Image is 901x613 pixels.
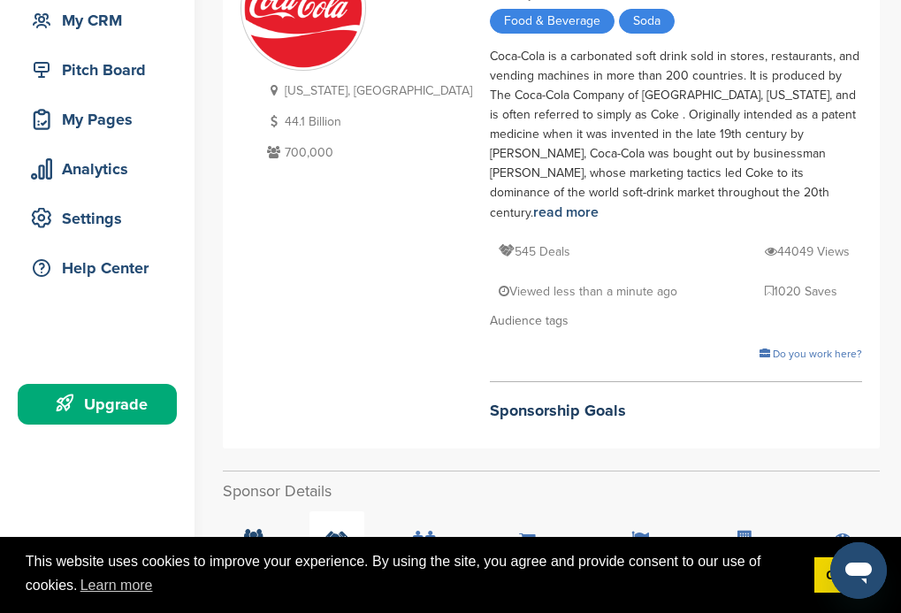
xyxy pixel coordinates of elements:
[760,348,862,360] a: Do you work here?
[499,241,570,263] p: 545 Deals
[78,572,156,599] a: learn more about cookies
[18,50,177,90] a: Pitch Board
[27,4,177,36] div: My CRM
[490,47,862,223] div: Coca-Cola is a carbonated soft drink sold in stores, restaurants, and vending machines in more th...
[263,142,472,164] p: 700,000
[499,280,677,303] p: Viewed less than a minute ago
[27,54,177,86] div: Pitch Board
[490,311,862,331] div: Audience tags
[223,479,880,503] h2: Sponsor Details
[490,399,862,423] h2: Sponsorship Goals
[773,348,862,360] span: Do you work here?
[18,99,177,140] a: My Pages
[263,80,472,102] p: [US_STATE], [GEOGRAPHIC_DATA]
[18,198,177,239] a: Settings
[490,9,615,34] span: Food & Beverage
[27,388,177,420] div: Upgrade
[830,542,887,599] iframe: Button to launch messaging window
[27,203,177,234] div: Settings
[765,241,850,263] p: 44049 Views
[533,203,599,221] a: read more
[263,111,472,133] p: 44.1 Billion
[18,149,177,189] a: Analytics
[765,280,837,303] p: 1020 Saves
[18,384,177,425] a: Upgrade
[27,153,177,185] div: Analytics
[619,9,675,34] span: Soda
[18,248,177,288] a: Help Center
[27,252,177,284] div: Help Center
[26,551,800,599] span: This website uses cookies to improve your experience. By using the site, you agree and provide co...
[27,103,177,135] div: My Pages
[814,557,875,593] a: dismiss cookie message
